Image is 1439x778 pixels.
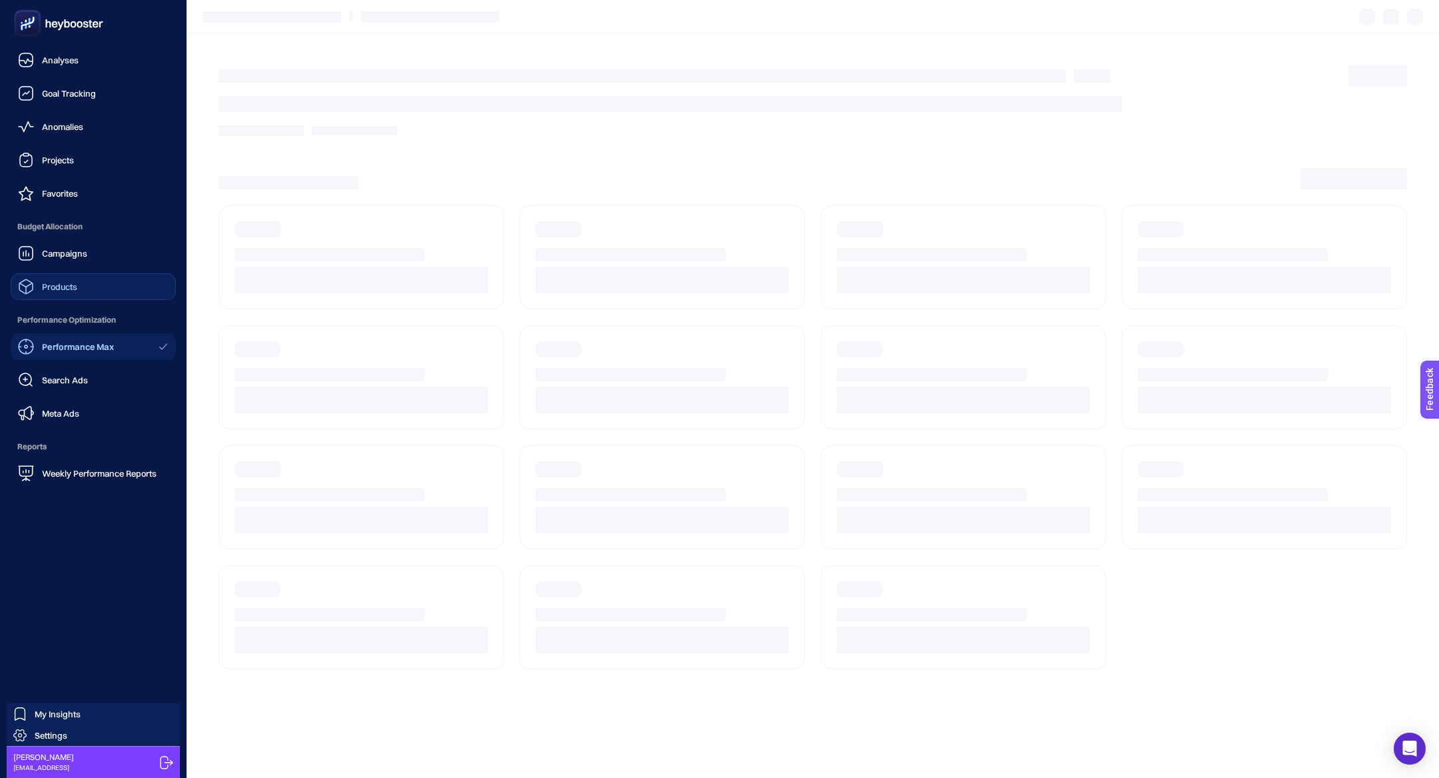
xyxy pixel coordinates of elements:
[8,4,51,15] span: Feedback
[11,213,176,240] span: Budget Allocation
[11,273,176,300] a: Products
[42,188,78,199] span: Favorites
[11,367,176,393] a: Search Ads
[42,155,74,165] span: Projects
[42,121,83,132] span: Anomalies
[42,248,87,259] span: Campaigns
[11,80,176,107] a: Goal Tracking
[11,400,176,427] a: Meta Ads
[7,703,180,725] a: My Insights
[11,180,176,207] a: Favorites
[13,763,74,773] span: [EMAIL_ADDRESS]
[13,752,74,763] span: [PERSON_NAME]
[42,375,88,385] span: Search Ads
[11,240,176,267] a: Campaigns
[11,433,176,460] span: Reports
[35,709,81,719] span: My Insights
[11,113,176,140] a: Anomalies
[1394,733,1426,765] div: Open Intercom Messenger
[11,47,176,73] a: Analyses
[11,460,176,487] a: Weekly Performance Reports
[42,88,96,99] span: Goal Tracking
[7,725,180,746] a: Settings
[42,281,77,292] span: Products
[11,147,176,173] a: Projects
[11,333,176,360] a: Performance Max
[42,408,79,419] span: Meta Ads
[35,730,67,741] span: Settings
[42,341,114,352] span: Performance Max
[42,55,79,65] span: Analyses
[42,468,157,479] span: Weekly Performance Reports
[11,307,176,333] span: Performance Optimization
